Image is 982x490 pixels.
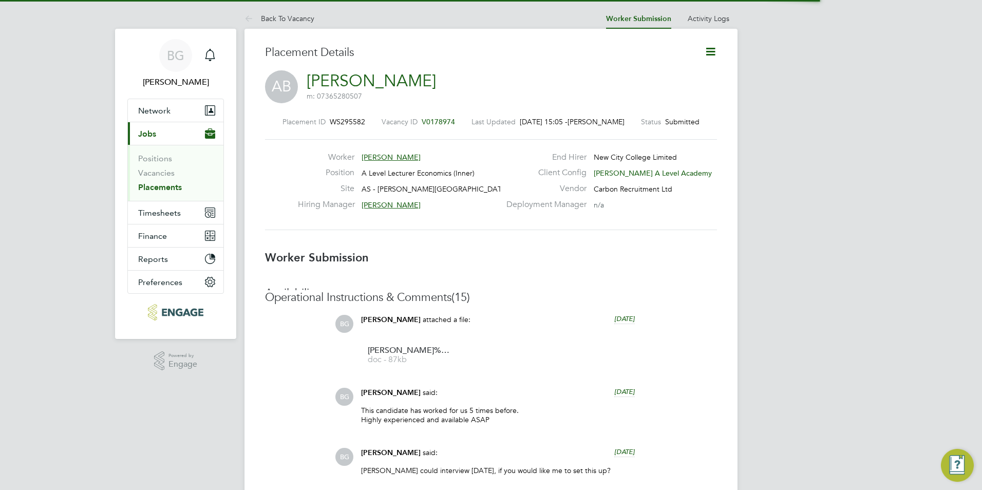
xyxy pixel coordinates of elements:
[265,251,369,265] b: Worker Submission
[330,117,365,126] span: WS295582
[500,152,587,163] label: End Hirer
[265,286,717,301] h3: Availability
[138,129,156,139] span: Jobs
[335,315,353,333] span: BG
[298,199,354,210] label: Hiring Manager
[128,271,223,293] button: Preferences
[307,71,436,91] a: [PERSON_NAME]
[154,351,198,371] a: Powered byEngage
[362,153,421,162] span: [PERSON_NAME]
[298,152,354,163] label: Worker
[614,314,635,323] span: [DATE]
[362,168,475,178] span: A Level Lecturer Economics (Inner)
[500,183,587,194] label: Vendor
[138,277,182,287] span: Preferences
[128,122,223,145] button: Jobs
[298,183,354,194] label: Site
[168,351,197,360] span: Powered by
[335,448,353,466] span: BG
[665,117,700,126] span: Submitted
[307,91,362,101] span: m: 07365280507
[361,315,421,324] span: [PERSON_NAME]
[362,200,421,210] span: [PERSON_NAME]
[138,208,181,218] span: Timesheets
[298,167,354,178] label: Position
[594,200,604,210] span: n/a
[368,347,450,354] span: [PERSON_NAME]%20ALEX%20HQ00028678
[688,14,729,23] a: Activity Logs
[138,106,171,116] span: Network
[127,76,224,88] span: Becky Green
[423,315,470,324] span: attached a file:
[127,304,224,321] a: Go to home page
[361,448,421,457] span: [PERSON_NAME]
[641,117,661,126] label: Status
[128,201,223,224] button: Timesheets
[594,153,677,162] span: New City College Limited
[265,70,298,103] span: AB
[148,304,203,321] img: carbonrecruitment-logo-retina.png
[265,290,717,305] h3: Operational Instructions & Comments
[128,224,223,247] button: Finance
[127,39,224,88] a: BG[PERSON_NAME]
[282,117,326,126] label: Placement ID
[500,199,587,210] label: Deployment Manager
[244,14,314,23] a: Back To Vacancy
[265,45,689,60] h3: Placement Details
[614,387,635,396] span: [DATE]
[568,117,625,126] span: [PERSON_NAME]
[422,117,455,126] span: V0178974
[128,99,223,122] button: Network
[138,182,182,192] a: Placements
[423,388,438,397] span: said:
[361,466,635,475] p: [PERSON_NAME] could interview [DATE], if you would like me to set this up?
[451,290,470,304] span: (15)
[594,184,672,194] span: Carbon Recruitment Ltd
[382,117,418,126] label: Vacancy ID
[368,347,450,364] a: [PERSON_NAME]%20ALEX%20HQ00028678 doc - 87kb
[138,168,175,178] a: Vacancies
[128,145,223,201] div: Jobs
[500,167,587,178] label: Client Config
[606,14,671,23] a: Worker Submission
[115,29,236,339] nav: Main navigation
[138,154,172,163] a: Positions
[167,49,184,62] span: BG
[168,360,197,369] span: Engage
[520,117,568,126] span: [DATE] 15:05 -
[138,231,167,241] span: Finance
[362,184,508,194] span: AS - [PERSON_NAME][GEOGRAPHIC_DATA]
[594,168,712,178] span: [PERSON_NAME] A Level Academy
[941,449,974,482] button: Engage Resource Center
[368,356,450,364] span: doc - 87kb
[361,388,421,397] span: [PERSON_NAME]
[138,254,168,264] span: Reports
[423,448,438,457] span: said:
[361,406,635,424] p: This candidate has worked for us 5 times before. Highly experienced and available ASAP
[335,388,353,406] span: BG
[614,447,635,456] span: [DATE]
[128,248,223,270] button: Reports
[471,117,516,126] label: Last Updated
